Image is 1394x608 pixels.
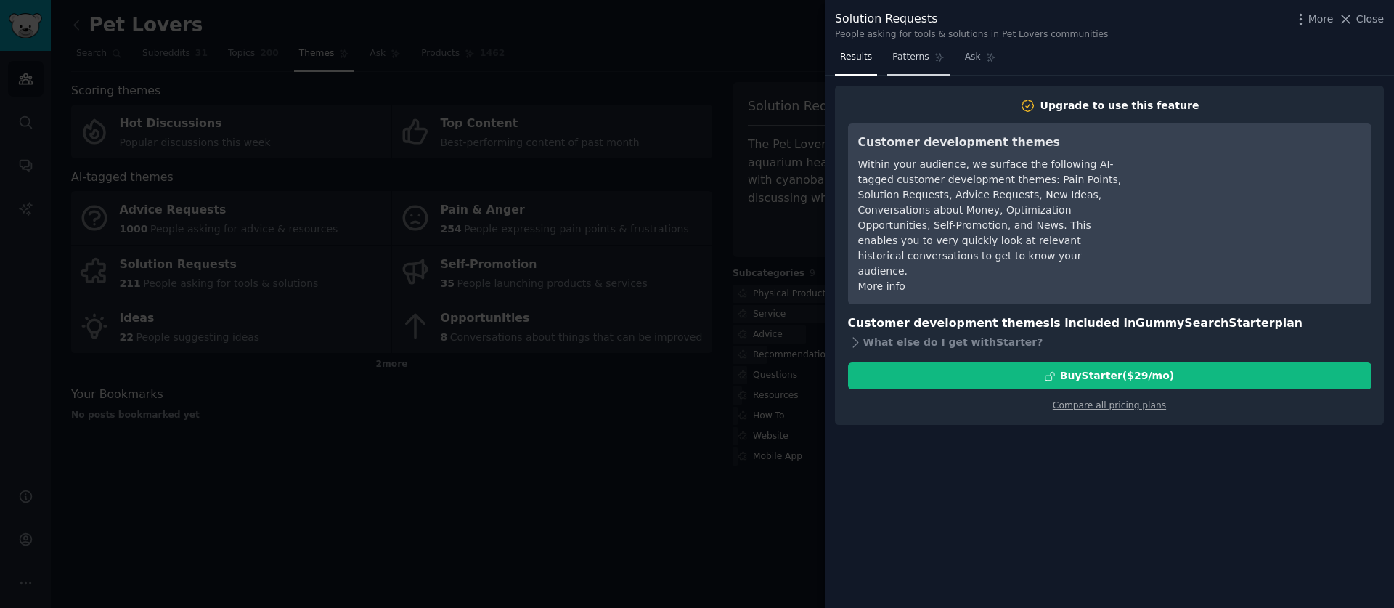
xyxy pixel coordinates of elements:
[960,46,1001,76] a: Ask
[835,10,1108,28] div: Solution Requests
[887,46,949,76] a: Patterns
[858,134,1123,152] h3: Customer development themes
[858,157,1123,279] div: Within your audience, we surface the following AI-tagged customer development themes: Pain Points...
[858,280,905,292] a: More info
[1053,400,1166,410] a: Compare all pricing plans
[1293,12,1334,27] button: More
[1040,98,1199,113] div: Upgrade to use this feature
[848,332,1371,352] div: What else do I get with Starter ?
[848,362,1371,389] button: BuyStarter($29/mo)
[835,28,1108,41] div: People asking for tools & solutions in Pet Lovers communities
[1136,316,1274,330] span: GummySearch Starter
[1308,12,1334,27] span: More
[835,46,877,76] a: Results
[965,51,981,64] span: Ask
[892,51,929,64] span: Patterns
[848,315,1371,333] h3: Customer development themes is included in plan
[1060,368,1174,384] div: Buy Starter ($ 29 /mo )
[1144,134,1361,243] iframe: YouTube video player
[840,51,872,64] span: Results
[1338,12,1384,27] button: Close
[1356,12,1384,27] span: Close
